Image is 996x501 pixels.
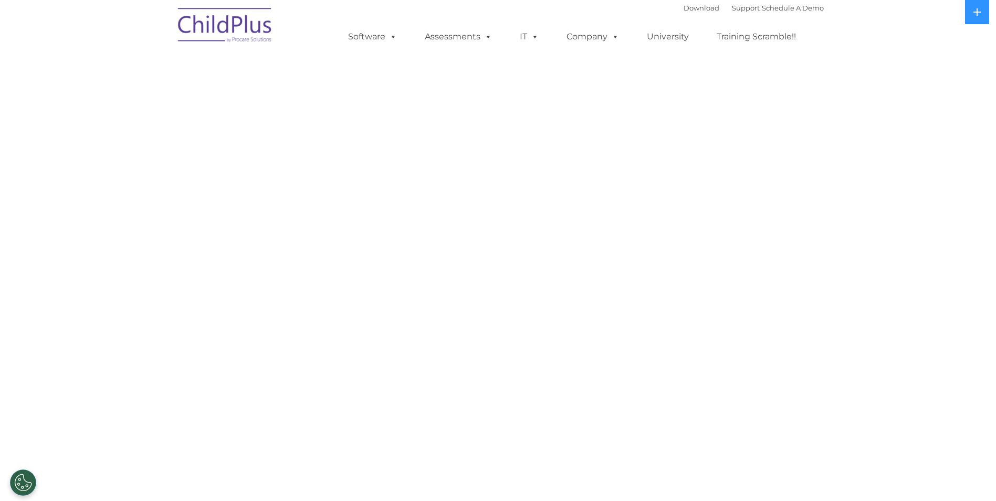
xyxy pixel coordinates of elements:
[684,4,824,12] font: |
[338,26,407,47] a: Software
[173,1,278,53] img: ChildPlus by Procare Solutions
[10,469,36,496] button: Cookies Settings
[706,26,806,47] a: Training Scramble!!
[509,26,549,47] a: IT
[556,26,630,47] a: Company
[732,4,760,12] a: Support
[414,26,502,47] a: Assessments
[636,26,699,47] a: University
[684,4,719,12] a: Download
[762,4,824,12] a: Schedule A Demo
